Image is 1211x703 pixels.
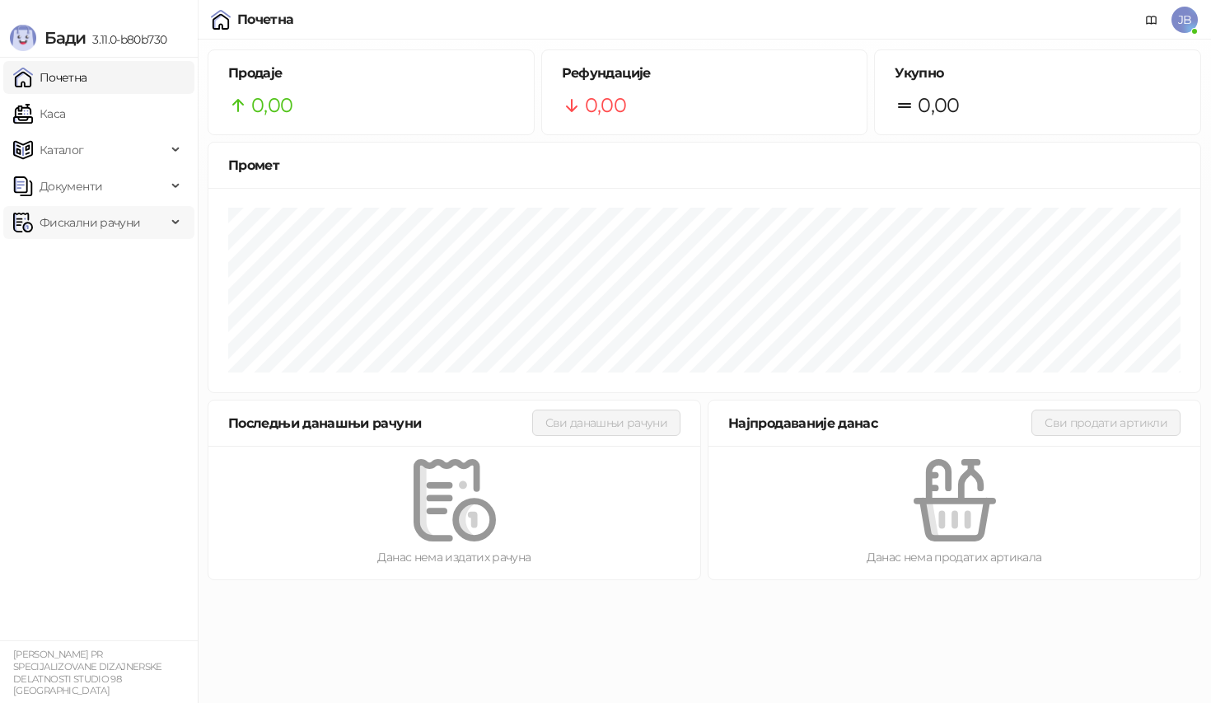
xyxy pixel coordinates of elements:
[251,90,292,121] span: 0,00
[10,25,36,51] img: Logo
[895,63,1181,83] h5: Укупно
[44,28,86,48] span: Бади
[585,90,626,121] span: 0,00
[918,90,959,121] span: 0,00
[1031,410,1181,436] button: Сви продати артикли
[13,649,162,696] small: [PERSON_NAME] PR SPECIJALIZOVANE DIZAJNERSKE DELATNOSTI STUDIO 98 [GEOGRAPHIC_DATA]
[1171,7,1198,33] span: JB
[228,155,1181,176] div: Промет
[228,63,514,83] h5: Продаје
[1139,7,1165,33] a: Документација
[735,548,1174,566] div: Данас нема продатих артикала
[13,97,65,130] a: Каса
[228,413,532,434] div: Последњи данашњи рачуни
[532,410,680,436] button: Сви данашњи рачуни
[86,32,166,47] span: 3.11.0-b80b730
[562,63,848,83] h5: Рефундације
[40,206,140,239] span: Фискални рачуни
[728,413,1031,434] div: Најпродаваније данас
[40,134,84,166] span: Каталог
[235,548,674,566] div: Данас нема издатих рачуна
[40,170,102,203] span: Документи
[237,13,294,26] div: Почетна
[13,61,87,94] a: Почетна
